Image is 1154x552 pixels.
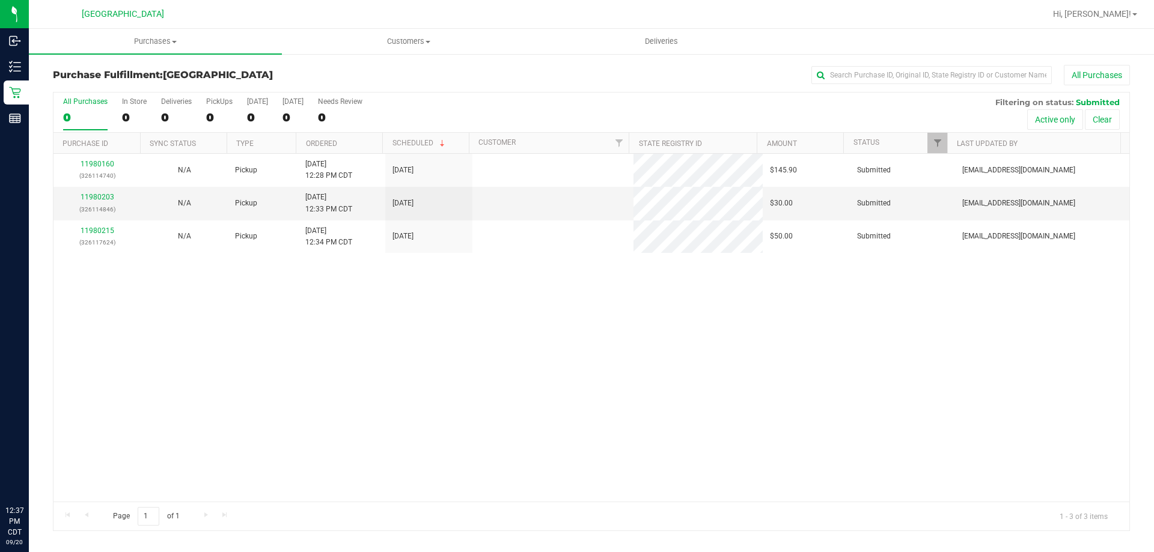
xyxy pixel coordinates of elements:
[235,231,257,242] span: Pickup
[318,97,362,106] div: Needs Review
[9,61,21,73] inline-svg: Inventory
[236,139,254,148] a: Type
[9,112,21,124] inline-svg: Reports
[178,199,191,207] span: Not Applicable
[995,97,1073,107] span: Filtering on status:
[81,193,114,201] a: 11980203
[103,507,189,526] span: Page of 1
[161,97,192,106] div: Deliveries
[392,231,414,242] span: [DATE]
[161,111,192,124] div: 0
[163,69,273,80] span: [GEOGRAPHIC_DATA]
[63,111,108,124] div: 0
[305,159,352,181] span: [DATE] 12:28 PM CDT
[138,507,159,526] input: 1
[282,36,534,47] span: Customers
[206,97,233,106] div: PickUps
[247,97,268,106] div: [DATE]
[767,139,797,148] a: Amount
[1076,97,1120,107] span: Submitted
[609,133,629,153] a: Filter
[122,97,147,106] div: In Store
[29,36,282,47] span: Purchases
[206,111,233,124] div: 0
[150,139,196,148] a: Sync Status
[927,133,947,153] a: Filter
[178,231,191,242] button: N/A
[5,538,23,547] p: 09/20
[1064,65,1130,85] button: All Purchases
[61,204,133,215] p: (326114846)
[9,35,21,47] inline-svg: Inbound
[122,111,147,124] div: 0
[811,66,1052,84] input: Search Purchase ID, Original ID, State Registry ID or Customer Name...
[282,29,535,54] a: Customers
[853,138,879,147] a: Status
[9,86,21,99] inline-svg: Retail
[629,36,694,47] span: Deliveries
[81,160,114,168] a: 11980160
[178,232,191,240] span: Not Applicable
[305,225,352,248] span: [DATE] 12:34 PM CDT
[857,231,891,242] span: Submitted
[857,165,891,176] span: Submitted
[81,226,114,235] a: 11980215
[770,231,793,242] span: $50.00
[857,198,891,209] span: Submitted
[962,231,1075,242] span: [EMAIL_ADDRESS][DOMAIN_NAME]
[53,70,412,80] h3: Purchase Fulfillment:
[639,139,702,148] a: State Registry ID
[12,456,48,492] iframe: Resource center
[306,139,337,148] a: Ordered
[962,165,1075,176] span: [EMAIL_ADDRESS][DOMAIN_NAME]
[478,138,516,147] a: Customer
[247,111,268,124] div: 0
[63,139,108,148] a: Purchase ID
[235,165,257,176] span: Pickup
[282,111,304,124] div: 0
[1027,109,1083,130] button: Active only
[770,165,797,176] span: $145.90
[5,505,23,538] p: 12:37 PM CDT
[282,97,304,106] div: [DATE]
[63,97,108,106] div: All Purchases
[1085,109,1120,130] button: Clear
[82,9,164,19] span: [GEOGRAPHIC_DATA]
[61,170,133,181] p: (326114740)
[770,198,793,209] span: $30.00
[1050,507,1117,525] span: 1 - 3 of 3 items
[962,198,1075,209] span: [EMAIL_ADDRESS][DOMAIN_NAME]
[392,139,447,147] a: Scheduled
[178,166,191,174] span: Not Applicable
[1053,9,1131,19] span: Hi, [PERSON_NAME]!
[178,165,191,176] button: N/A
[318,111,362,124] div: 0
[29,29,282,54] a: Purchases
[235,198,257,209] span: Pickup
[392,165,414,176] span: [DATE]
[392,198,414,209] span: [DATE]
[957,139,1018,148] a: Last Updated By
[61,237,133,248] p: (326117624)
[178,198,191,209] button: N/A
[535,29,788,54] a: Deliveries
[305,192,352,214] span: [DATE] 12:33 PM CDT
